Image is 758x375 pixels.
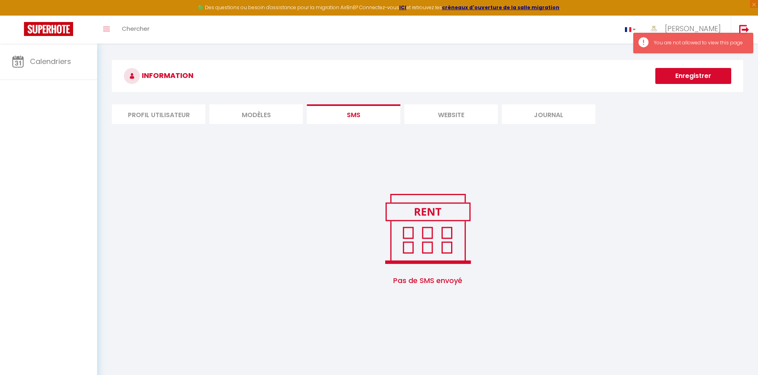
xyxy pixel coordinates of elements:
img: Super Booking [24,22,73,36]
li: SMS [307,104,400,124]
img: logout [739,24,749,34]
a: créneaux d'ouverture de la salle migration [442,4,559,11]
div: You are not allowed to view this page [654,39,745,47]
span: [PERSON_NAME] [665,24,721,34]
span: Calendriers [30,56,71,66]
h3: INFORMATION [112,60,743,92]
button: Enregistrer [655,68,731,84]
span: Chercher [122,24,149,33]
span: Pas de SMS envoyé [112,267,743,294]
a: ICI [399,4,406,11]
li: MODÈLES [209,104,303,124]
button: Ouvrir le widget de chat LiveChat [6,3,30,27]
li: Journal [502,104,595,124]
img: rent.png [377,190,479,267]
a: Chercher [116,16,155,44]
a: ... [PERSON_NAME] [642,16,731,44]
li: website [404,104,498,124]
li: Profil Utilisateur [112,104,205,124]
img: ... [648,23,660,35]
